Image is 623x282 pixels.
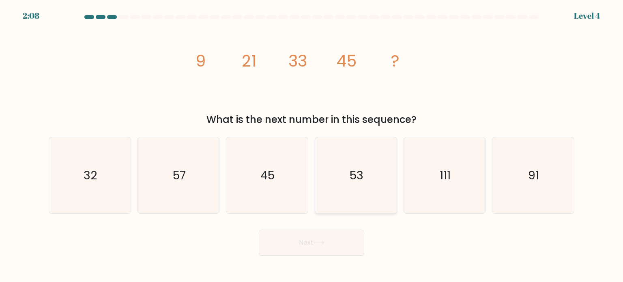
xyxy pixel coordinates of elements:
[440,167,451,183] text: 111
[195,50,206,72] tspan: 9
[242,50,256,72] tspan: 21
[288,50,307,72] tspan: 33
[350,167,363,183] text: 53
[261,167,275,183] text: 45
[391,50,400,72] tspan: ?
[84,167,97,183] text: 32
[259,230,364,256] button: Next
[528,167,539,183] text: 91
[574,10,600,22] div: Level 4
[54,112,569,127] div: What is the next number in this sequence?
[336,50,357,72] tspan: 45
[23,10,39,22] div: 2:08
[173,167,186,183] text: 57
